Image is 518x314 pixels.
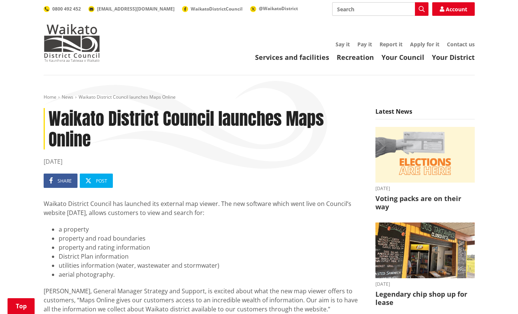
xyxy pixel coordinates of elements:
a: Services and facilities [255,53,329,62]
a: Report it [380,41,403,48]
a: [DATE] Voting packs are on their way [375,127,475,211]
a: Your Council [381,53,424,62]
input: Search input [332,2,428,16]
a: Your District [432,53,475,62]
span: Share [58,178,72,184]
a: Recreation [337,53,374,62]
a: Pay it [357,41,372,48]
img: Jo's takeaways, Papahua Reserve, Raglan [375,223,475,279]
span: 0800 492 452 [52,6,81,12]
li: aerial photography. [59,270,364,279]
a: @WaikatoDistrict [250,5,298,12]
img: Elections are here [375,127,475,183]
a: Apply for it [410,41,439,48]
time: [DATE] [375,282,475,287]
h3: Voting packs are on their way [375,195,475,211]
a: Home [44,94,56,100]
li: utilities information (water, wastewater and stormwater) [59,261,364,270]
a: Share [44,174,77,188]
span: Waikato District Council launches Maps Online [79,94,176,100]
a: News [62,94,73,100]
li: property and road boundaries [59,234,364,243]
li: a property [59,225,364,234]
h5: Latest News [375,108,475,119]
a: [EMAIL_ADDRESS][DOMAIN_NAME] [88,6,175,12]
li: property and rating information [59,243,364,252]
a: Contact us [447,41,475,48]
a: WaikatoDistrictCouncil [182,6,243,12]
span: [EMAIL_ADDRESS][DOMAIN_NAME] [97,6,175,12]
a: Say it [336,41,350,48]
a: Account [432,2,475,16]
time: [DATE] [44,157,364,166]
span: WaikatoDistrictCouncil [191,6,243,12]
a: 0800 492 452 [44,6,81,12]
nav: breadcrumb [44,94,475,101]
h3: Legendary chip shop up for lease [375,290,475,306]
li: District Plan information [59,252,364,261]
img: Waikato District Council - Te Kaunihera aa Takiwaa o Waikato [44,24,100,62]
span: @WaikatoDistrict [259,5,298,12]
p: Waikato District Council has launched its external map viewer. The new software which went live o... [44,199,364,217]
p: [PERSON_NAME], General Manager Strategy and Support, is excited about what the new map viewer off... [44,287,364,314]
a: Top [8,298,35,314]
a: Outdoor takeaway stand with chalkboard menus listing various foods, like burgers and chips. A fri... [375,223,475,307]
h1: Waikato District Council launches Maps Online [44,108,364,149]
a: Post [80,174,113,188]
time: [DATE] [375,186,475,191]
span: Post [96,178,107,184]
